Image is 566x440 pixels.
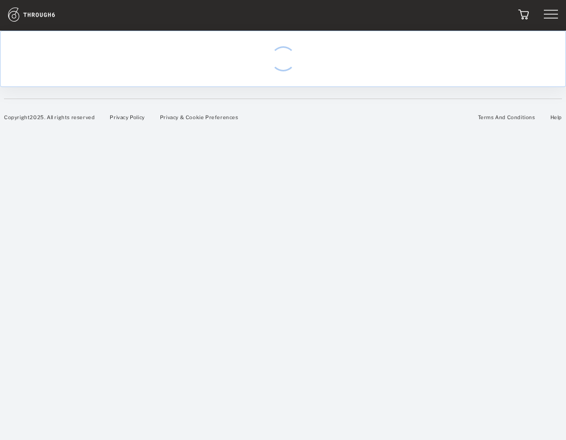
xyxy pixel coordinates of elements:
img: logo.1c10ca64.svg [8,8,77,22]
a: Help [550,114,562,120]
img: hamburger.119f1a7b.svg [544,8,558,22]
a: Privacy & Cookie Preferences [160,114,238,120]
img: icon_cart.dab5cea1.svg [518,10,529,20]
span: Copyright 2025 . All rights reserved [4,114,95,120]
a: Terms And Conditions [478,114,535,120]
a: Privacy Policy [110,114,144,120]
